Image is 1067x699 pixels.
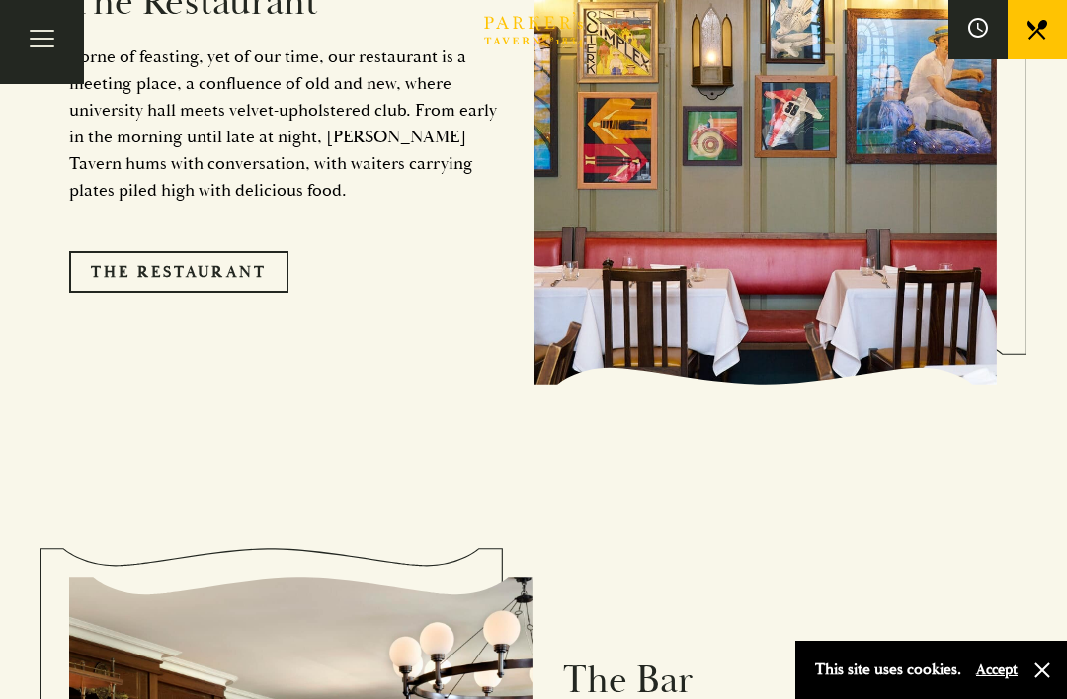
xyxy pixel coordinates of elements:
[815,655,961,684] p: This site uses cookies.
[69,251,288,293] a: The Restaurant
[1032,660,1052,680] button: Close and accept
[976,660,1018,679] button: Accept
[69,44,504,204] p: Borne of feasting, yet of our time, our restaurant is a meeting place, a confluence of old and ne...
